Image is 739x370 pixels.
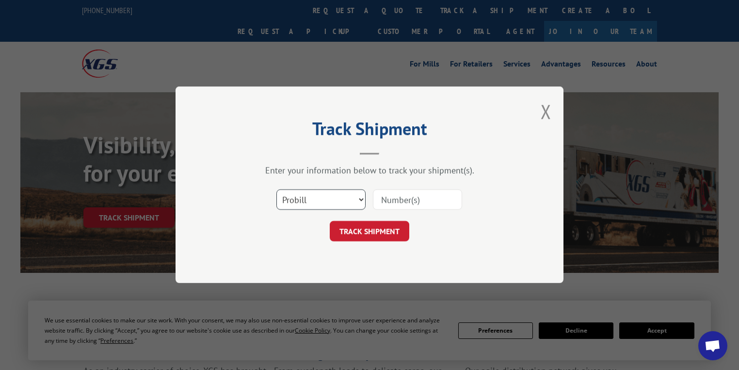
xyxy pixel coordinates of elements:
[224,165,515,176] div: Enter your information below to track your shipment(s).
[373,190,462,210] input: Number(s)
[224,122,515,140] h2: Track Shipment
[698,331,727,360] div: Open chat
[541,99,551,124] button: Close modal
[330,221,409,242] button: TRACK SHIPMENT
